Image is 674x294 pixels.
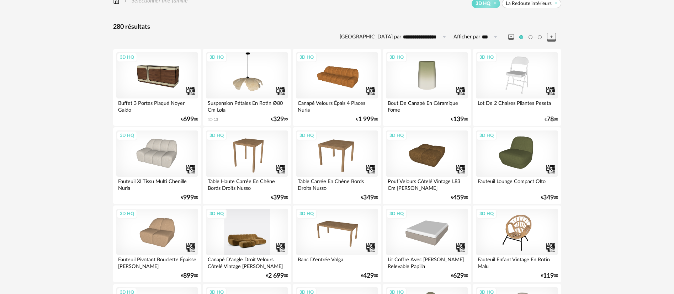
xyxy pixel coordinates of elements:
[340,34,401,41] label: [GEOGRAPHIC_DATA] par
[117,131,137,140] div: 3D HQ
[386,209,407,218] div: 3D HQ
[296,98,378,113] div: Canapé Velours Épais 4 Places Nuria
[273,117,284,122] span: 329
[296,177,378,191] div: Table Carrée En Chêne Bords Droits Nusso
[183,117,194,122] span: 699
[476,0,490,7] span: 3D HQ
[476,209,497,218] div: 3D HQ
[293,205,381,282] a: 3D HQ Banc D'entrée Volga €42900
[117,209,137,218] div: 3D HQ
[543,195,554,200] span: 349
[116,255,198,269] div: Fauteuil Pivotant Bouclette Épaisse [PERSON_NAME]
[476,53,497,62] div: 3D HQ
[361,195,378,200] div: € 00
[473,205,561,282] a: 3D HQ Fauteuil Enfant Vintage En Rotin Malu €11900
[203,127,291,204] a: 3D HQ Table Haute Carrée En Chêne Bords Droits Nusso €39900
[453,195,464,200] span: 459
[266,273,288,278] div: € 00
[273,195,284,200] span: 399
[476,98,558,113] div: Lot De 2 Chaises Pliantes Peseta
[476,255,558,269] div: Fauteuil Enfant Vintage En Rotin Malu
[214,117,218,122] div: 13
[183,273,194,278] span: 899
[363,273,374,278] span: 429
[271,195,288,200] div: € 00
[183,195,194,200] span: 999
[476,131,497,140] div: 3D HQ
[356,117,378,122] div: € 00
[386,177,468,191] div: Pouf Velours Côtelé Vintage L83 Cm [PERSON_NAME]
[181,273,198,278] div: € 00
[506,0,552,7] span: La Redoute intérieurs
[206,53,227,62] div: 3D HQ
[113,127,201,204] a: 3D HQ Fauteuil Xl Tissu Multi Chenille Nuria €99900
[296,131,317,140] div: 3D HQ
[358,117,374,122] span: 1 999
[181,195,198,200] div: € 00
[181,117,198,122] div: € 00
[541,273,558,278] div: € 00
[117,53,137,62] div: 3D HQ
[113,205,201,282] a: 3D HQ Fauteuil Pivotant Bouclette Épaisse [PERSON_NAME] €89900
[386,98,468,113] div: Bout De Canapé En Céramique Fome
[453,117,464,122] span: 139
[451,117,468,122] div: € 00
[206,98,288,113] div: Suspension Pétales En Rotin Ø80 Cm Lola
[206,177,288,191] div: Table Haute Carrée En Chêne Bords Droits Nusso
[386,131,407,140] div: 3D HQ
[113,49,201,126] a: 3D HQ Buffet 3 Portes Plaqué Noyer Galdo €69900
[386,53,407,62] div: 3D HQ
[206,255,288,269] div: Canapé D'angle Droit Velours Côtelé Vintage [PERSON_NAME]
[541,195,558,200] div: € 00
[296,209,317,218] div: 3D HQ
[268,273,284,278] span: 2 699
[473,127,561,204] a: 3D HQ Fauteuil Lounge Compact Olto €34900
[206,131,227,140] div: 3D HQ
[363,195,374,200] span: 349
[116,98,198,113] div: Buffet 3 Portes Plaqué Noyer Galdo
[545,117,558,122] div: € 00
[547,117,554,122] span: 78
[383,205,471,282] a: 3D HQ Lit Coffre Avec [PERSON_NAME] Relevable Papilla €62900
[543,273,554,278] span: 119
[451,273,468,278] div: € 00
[361,273,378,278] div: € 00
[293,127,381,204] a: 3D HQ Table Carrée En Chêne Bords Droits Nusso €34900
[293,49,381,126] a: 3D HQ Canapé Velours Épais 4 Places Nuria €1 99900
[203,205,291,282] a: 3D HQ Canapé D'angle Droit Velours Côtelé Vintage [PERSON_NAME] €2 69900
[383,127,471,204] a: 3D HQ Pouf Velours Côtelé Vintage L83 Cm [PERSON_NAME] €45900
[473,49,561,126] a: 3D HQ Lot De 2 Chaises Pliantes Peseta €7800
[453,273,464,278] span: 629
[451,195,468,200] div: € 00
[476,177,558,191] div: Fauteuil Lounge Compact Olto
[116,177,198,191] div: Fauteuil Xl Tissu Multi Chenille Nuria
[296,255,378,269] div: Banc D'entrée Volga
[386,255,468,269] div: Lit Coffre Avec [PERSON_NAME] Relevable Papilla
[203,49,291,126] a: 3D HQ Suspension Pétales En Rotin Ø80 Cm Lola 13 €32999
[113,23,561,31] div: 280 résultats
[271,117,288,122] div: € 99
[296,53,317,62] div: 3D HQ
[383,49,471,126] a: 3D HQ Bout De Canapé En Céramique Fome €13900
[453,34,480,41] label: Afficher par
[206,209,227,218] div: 3D HQ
